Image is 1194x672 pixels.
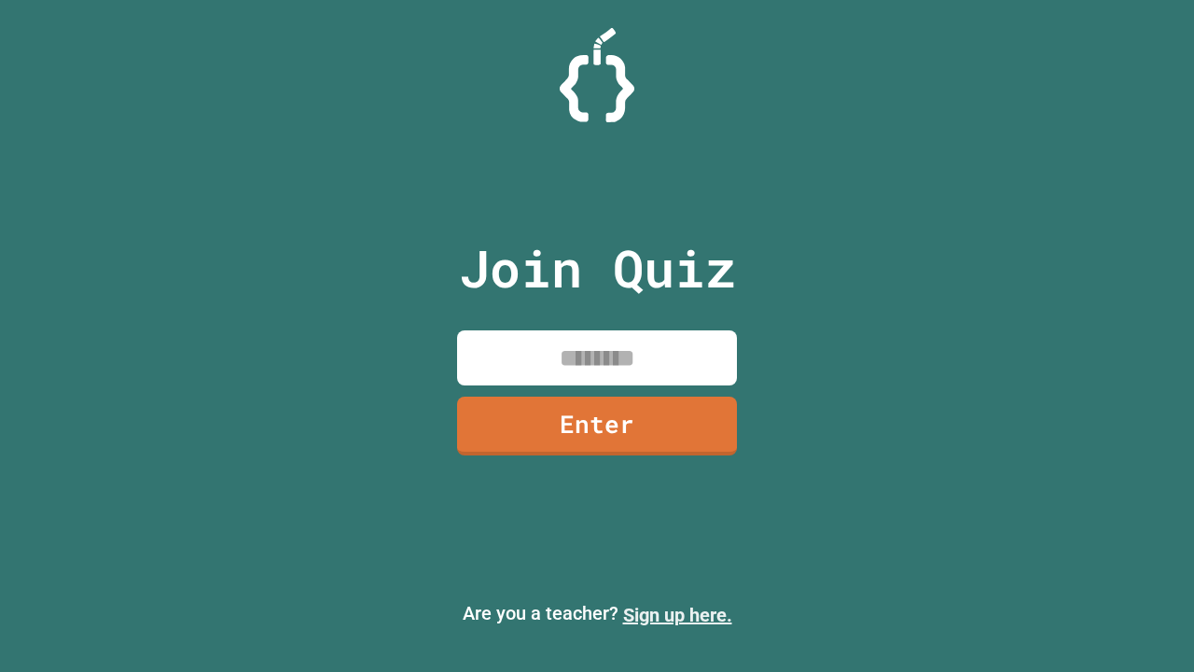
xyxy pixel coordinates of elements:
p: Are you a teacher? [15,599,1179,629]
img: Logo.svg [560,28,634,122]
a: Enter [457,397,737,455]
p: Join Quiz [459,230,736,307]
iframe: chat widget [1039,516,1175,595]
iframe: chat widget [1116,597,1175,653]
a: Sign up here. [623,604,732,626]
